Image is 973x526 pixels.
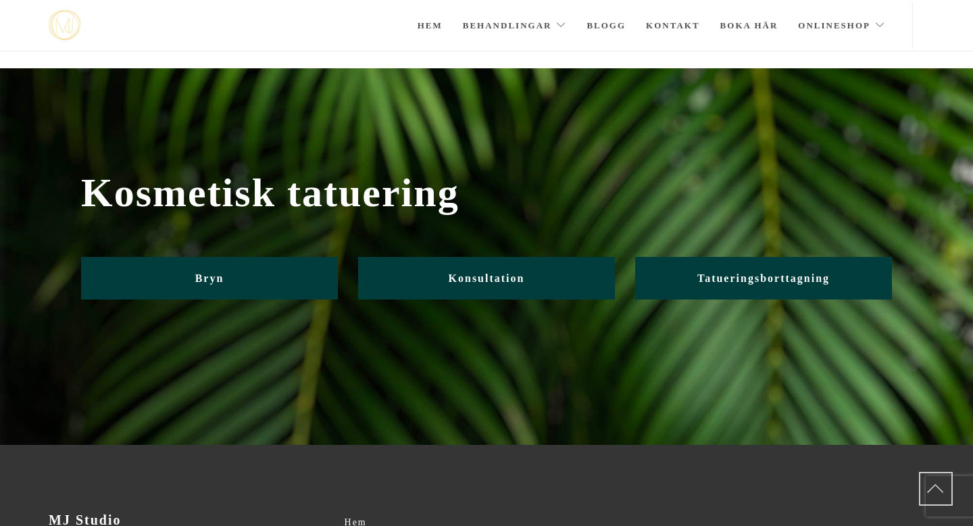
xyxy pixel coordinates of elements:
a: Bryn [81,257,338,300]
a: Tatueringsborttagning [635,257,892,300]
a: Blogg [587,2,626,49]
a: Behandlingar [463,2,567,49]
img: mjstudio [49,10,80,41]
span: Kosmetisk tatuering [81,170,892,216]
span: Bryn [195,272,224,284]
a: Kontakt [646,2,700,49]
a: mjstudio mjstudio mjstudio [49,10,80,41]
span: Tatueringsborttagning [697,272,830,284]
a: Hem [418,2,443,49]
a: Onlineshop [798,2,885,49]
span: Konsultation [449,272,525,284]
a: Konsultation [358,257,615,300]
a: Boka här [720,2,778,49]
